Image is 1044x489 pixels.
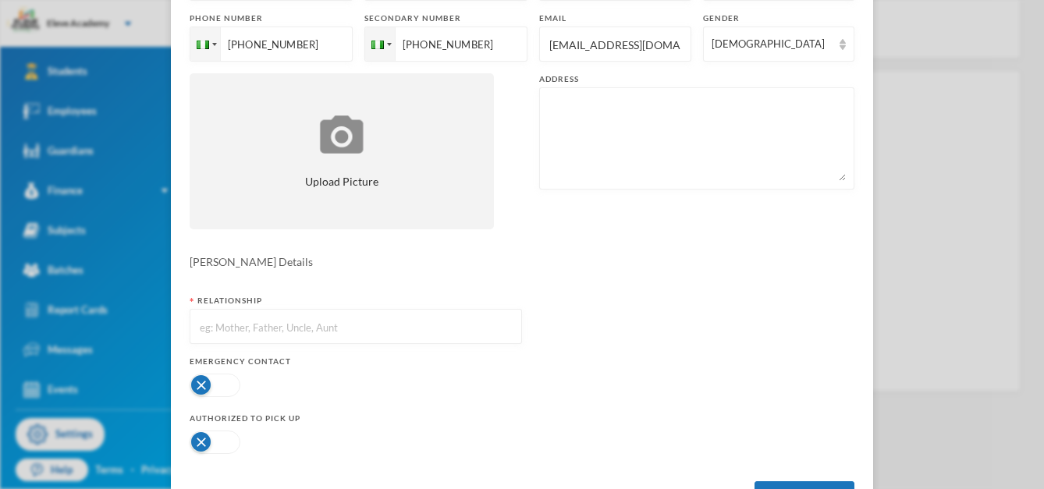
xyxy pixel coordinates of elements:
div: [DEMOGRAPHIC_DATA] [712,37,833,52]
div: Address [539,73,854,85]
span: Upload Picture [305,173,378,190]
div: [PERSON_NAME] Details [190,253,854,270]
div: Gender [703,12,855,24]
div: Authorized to pick up [190,413,522,424]
div: Emergency Contact [190,356,522,367]
input: eg: Mother, Father, Uncle, Aunt [198,310,513,345]
div: Email [539,12,691,24]
div: Relationship [190,295,522,307]
div: Phone number [190,12,353,24]
div: Nigeria: + 234 [190,27,220,61]
img: upload [316,113,368,156]
div: Nigeria: + 234 [365,27,395,61]
div: Secondary number [364,12,527,24]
